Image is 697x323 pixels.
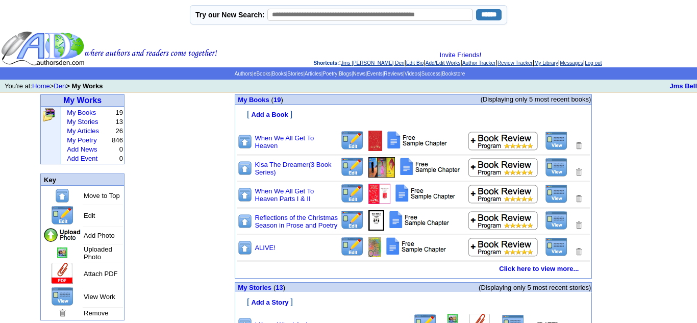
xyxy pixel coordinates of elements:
[290,110,292,118] font: ]
[574,141,583,151] img: Removes this Title
[255,187,314,203] a: When We All Get To Heaven Parts I & II
[670,82,697,90] a: Jms Bell
[272,71,286,77] a: Books
[66,82,103,90] b: > My Works
[368,210,384,231] img: Add/Remove Photo
[67,127,99,135] a: My Articles
[119,145,123,153] font: 0
[440,51,482,59] a: Invite Friends!
[574,247,583,257] img: Removes this Title
[271,96,273,104] span: (
[51,206,74,226] img: Edit this Title
[116,127,123,135] font: 26
[276,284,283,291] a: 13
[237,240,253,256] img: Move to top
[368,157,395,178] img: Add/Remove Photo
[287,71,303,77] a: Stories
[534,60,558,66] a: My Library
[235,71,252,77] a: Authors
[368,237,381,257] img: Add/Remove Photo
[340,237,364,257] img: Edit this Title
[51,287,74,306] img: View this Page
[44,176,56,184] font: Key
[58,308,67,318] img: Remove this Page
[119,155,123,162] font: 0
[247,297,249,306] font: [
[254,71,270,77] a: eBooks
[252,297,289,306] a: Add a Story
[545,184,568,204] img: View this Title
[305,71,321,77] a: Articles
[442,71,465,77] a: Bookstore
[468,131,539,151] img: Add to Book Review Program
[84,270,117,278] font: Attach PDF
[55,188,70,204] img: Move to top
[545,211,568,230] img: View this Title
[545,158,568,177] img: View this Title
[195,11,264,19] label: Try our New Search:
[353,71,366,77] a: News
[252,111,288,118] font: Add a Book
[237,213,253,229] img: Move to top
[574,194,583,204] img: Removes this Title
[574,167,583,177] img: Removes this Title
[340,210,364,230] img: Edit this Title
[57,247,67,258] img: Add/Remove Photo
[322,71,337,77] a: Poetry
[84,245,112,261] font: Uploaded Photo
[237,134,253,150] img: Move to top
[386,131,449,150] img: Add Attachment PDF
[368,131,382,151] img: Add/Remove Photo
[5,82,103,90] font: You're at: >
[252,299,289,306] font: Add a Story
[236,120,239,123] img: shim.gif
[273,96,281,104] a: 19
[84,192,120,200] font: Move to Top
[255,244,275,252] a: ALIVE!
[112,136,123,144] font: 846
[545,131,568,151] img: View this Title
[84,309,108,317] font: Remove
[116,118,123,126] font: 13
[54,82,66,90] a: Den
[237,187,253,203] img: Move to top
[281,96,283,104] span: )
[63,96,102,105] a: My Works
[236,274,239,278] img: shim.gif
[84,293,115,301] font: View Work
[341,60,404,66] a: Jms [PERSON_NAME] Den
[388,210,451,229] img: Add Attachment PDF
[426,60,461,66] a: Add/Edit Works
[84,232,115,239] font: Add Photo
[468,158,539,177] img: Add to Book Review Program
[367,71,383,77] a: Events
[43,228,82,243] img: Add Photo
[585,60,602,66] a: Log out
[545,237,568,257] img: View this Title
[468,184,539,204] img: Add to Book Review Program
[497,60,533,66] a: Review Tracker
[384,71,403,77] a: Reviews
[255,134,314,150] a: When We All Get To Heaven
[236,293,239,296] img: shim.gif
[255,214,338,229] a: Reflections of the Christmas Season in Prose and Poetry
[499,265,579,272] a: Click here to view more...
[51,263,74,285] img: Add Attachment
[273,284,276,291] span: (
[368,184,390,204] img: Add/Remove Photo
[406,60,424,66] a: Edit Bio
[237,160,253,176] img: Move to top
[238,96,269,104] font: My Books
[405,71,420,77] a: Videos
[560,60,583,66] a: Messages
[67,155,97,162] a: Add Event
[116,109,123,116] font: 19
[462,60,496,66] a: Author Tracker
[283,284,285,291] span: )
[42,108,56,122] img: Click to add, upload, edit and remove all your books, stories, articles and poems.
[255,161,331,176] a: Kisa The Dreamer(3 Book Series)
[67,145,97,153] a: Add News
[399,157,462,176] img: Add Attachment PDF
[236,105,239,109] img: shim.gif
